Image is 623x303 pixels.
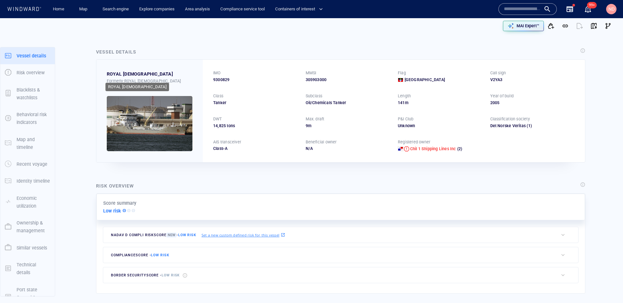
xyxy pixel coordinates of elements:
[218,4,267,15] a: Compliance service tool
[584,5,592,13] div: Notification center
[0,47,55,64] button: Vessel details
[103,199,137,207] p: Score summary
[398,116,414,122] p: P&I Club
[0,244,55,250] a: Similar vessels
[96,182,134,190] div: Risk overview
[490,123,526,129] div: Det Norske Veritas
[410,146,456,151] span: Chil 1 Shipping Lines Inc
[587,2,597,8] span: 99+
[0,106,55,131] button: Behavioral risk indicators
[490,100,575,106] div: 2005
[213,77,229,83] span: 9300829
[608,6,615,12] span: ND
[17,86,50,102] p: Blacklists & watchlists
[306,116,324,122] p: Max. draft
[306,70,316,76] p: MMSI
[17,160,47,168] p: Recent voyage
[398,139,430,145] p: Registered owner
[213,100,298,106] div: Tanker
[273,4,328,15] button: Containers of interest
[182,4,213,15] a: Area analysis
[137,4,177,15] a: Explore companies
[0,69,55,76] a: Risk overview
[96,48,136,56] div: Vessel details
[605,3,618,16] button: ND
[108,84,123,91] p: +1 more
[213,146,227,151] span: Class-A
[0,64,55,81] button: Risk overview
[405,100,409,105] span: m
[595,274,618,298] iframe: Chat
[0,178,55,184] a: Identity timeline
[0,131,55,156] button: Map and timeline
[111,253,169,257] span: compliance score -
[17,69,45,77] p: Risk overview
[213,116,222,122] p: DWT
[17,219,50,235] p: Ownership & management
[306,77,390,83] div: 305903000
[74,4,95,15] button: Map
[178,233,196,237] span: Low risk
[275,6,323,13] span: Containers of interest
[490,116,530,122] p: Classification society
[17,111,50,127] p: Behavioral risk indicators
[306,93,323,99] p: Subclass
[0,214,55,239] button: Ownership & management
[306,146,313,151] span: N/A
[0,81,55,106] button: Blacklists & watchlists
[202,232,279,238] p: Set a new custom defined risk for this vessel
[456,146,462,152] span: (2)
[405,77,445,83] span: [GEOGRAPHIC_DATA]
[213,123,298,129] div: 14,825 tons
[490,93,514,99] p: Year of build
[0,140,55,146] a: Map and timeline
[587,19,601,33] button: View on map
[17,177,50,185] p: Identity timeline
[410,146,462,152] a: Chil 1 Shipping Lines Inc (2)
[503,21,544,31] button: MAI Expert™
[100,4,131,15] a: Search engine
[77,4,92,15] a: Map
[306,123,308,128] span: 9
[601,19,615,33] button: Visual Link Analysis
[490,70,506,76] p: Call sign
[17,136,50,151] p: Map and timeline
[0,156,55,173] button: Recent voyage
[162,273,180,277] span: Low risk
[526,123,575,129] span: (1)
[0,256,55,281] button: Technical details
[202,231,285,238] a: Set a new custom defined risk for this vessel
[398,70,406,76] p: Flag
[0,190,55,215] button: Economic utilization
[0,115,55,121] a: Behavioral risk indicators
[48,4,69,15] button: Home
[107,96,192,151] img: 5905c40e867cbe57fa4fc543_0
[213,70,221,76] p: IMO
[17,52,46,60] p: Vessel details
[213,139,241,145] p: AIS transceiver
[306,139,337,145] p: Beneficial owner
[103,207,121,215] p: Low risk
[0,199,55,205] a: Economic utilization
[151,253,169,257] span: Low risk
[306,100,390,106] div: Oil/Chemicals Tanker
[517,23,539,29] p: MAI Expert™
[0,224,55,230] a: Ownership & management
[166,233,177,237] span: New
[398,123,483,129] div: Unknown
[490,77,575,83] div: V2YA3
[584,5,592,13] button: 99+
[0,161,55,167] a: Recent voyage
[17,194,50,210] p: Economic utilization
[583,4,593,14] a: 99+
[558,19,572,33] button: Get link
[398,93,411,99] p: Length
[0,52,55,58] a: Vessel details
[490,123,575,129] div: Det Norske Veritas
[0,90,55,96] a: Blacklists & watchlists
[111,273,180,277] span: border security score -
